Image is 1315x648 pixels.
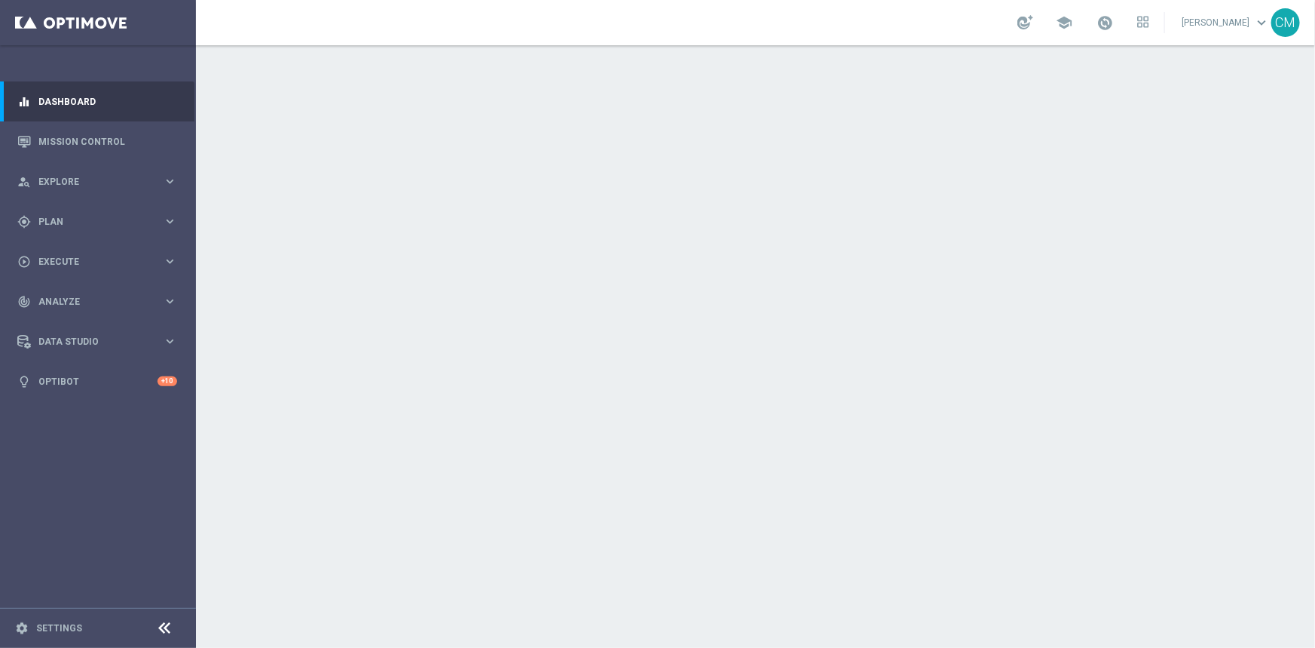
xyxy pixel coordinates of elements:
[38,337,163,346] span: Data Studio
[17,255,163,269] div: Execute
[17,175,163,189] div: Explore
[17,136,178,148] button: Mission Control
[38,217,163,226] span: Plan
[163,254,177,269] i: keyboard_arrow_right
[17,175,31,189] i: person_search
[1271,8,1300,37] div: CM
[36,624,82,633] a: Settings
[1180,11,1271,34] a: [PERSON_NAME]keyboard_arrow_down
[17,256,178,268] button: play_circle_outline Execute keyboard_arrow_right
[1253,14,1270,31] span: keyboard_arrow_down
[163,294,177,309] i: keyboard_arrow_right
[17,376,178,388] button: lightbulb Optibot +10
[38,257,163,266] span: Execute
[17,215,163,229] div: Plan
[17,335,163,349] div: Data Studio
[17,121,177,161] div: Mission Control
[17,295,163,309] div: Analyze
[38,361,157,401] a: Optibot
[38,177,163,186] span: Explore
[17,215,31,229] i: gps_fixed
[38,81,177,121] a: Dashboard
[17,255,31,269] i: play_circle_outline
[17,96,178,108] button: equalizer Dashboard
[17,295,31,309] i: track_changes
[163,334,177,349] i: keyboard_arrow_right
[157,376,177,386] div: +10
[38,297,163,306] span: Analyze
[15,622,29,635] i: settings
[163,214,177,229] i: keyboard_arrow_right
[17,176,178,188] button: person_search Explore keyboard_arrow_right
[17,296,178,308] button: track_changes Analyze keyboard_arrow_right
[163,174,177,189] i: keyboard_arrow_right
[17,95,31,109] i: equalizer
[17,375,31,388] i: lightbulb
[38,121,177,161] a: Mission Control
[17,81,177,121] div: Dashboard
[1056,14,1072,31] span: school
[17,216,178,228] button: gps_fixed Plan keyboard_arrow_right
[17,336,178,348] button: Data Studio keyboard_arrow_right
[17,361,177,401] div: Optibot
